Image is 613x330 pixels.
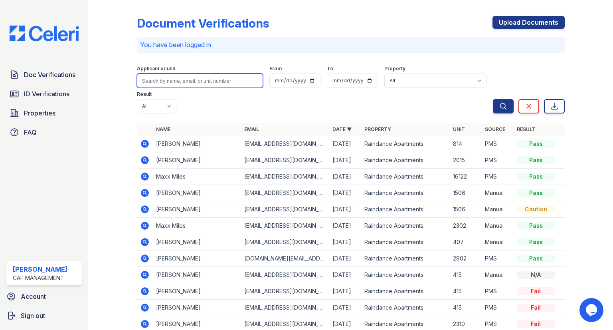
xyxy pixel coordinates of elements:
td: 814 [450,136,482,152]
label: Applicant or unit [137,66,175,72]
td: Manual [482,234,514,250]
td: Raindance Apartments [361,169,449,185]
a: Property [364,126,391,132]
div: Fail [517,320,555,328]
td: [PERSON_NAME] [153,283,241,300]
td: [EMAIL_ADDRESS][DOMAIN_NAME] [241,218,329,234]
td: Manual [482,201,514,218]
p: You have been logged in [140,40,562,50]
td: Raindance Apartments [361,185,449,201]
div: Document Verifications [137,16,269,30]
td: PMS [482,136,514,152]
td: 1506 [450,185,482,201]
span: Sign out [21,311,45,320]
span: FAQ [24,127,37,137]
td: PMS [482,169,514,185]
td: Raindance Apartments [361,152,449,169]
td: [DOMAIN_NAME][EMAIL_ADDRESS][DOMAIN_NAME] [241,250,329,267]
td: [PERSON_NAME] [153,201,241,218]
td: [EMAIL_ADDRESS][DOMAIN_NAME] [241,201,329,218]
td: [EMAIL_ADDRESS][DOMAIN_NAME] [241,152,329,169]
iframe: chat widget [579,298,605,322]
a: Unit [453,126,465,132]
td: [DATE] [329,136,361,152]
span: Properties [24,108,55,118]
td: Raindance Apartments [361,283,449,300]
td: Raindance Apartments [361,136,449,152]
div: [PERSON_NAME] [13,264,67,274]
td: Raindance Apartments [361,234,449,250]
div: Fail [517,287,555,295]
div: Pass [517,222,555,230]
a: ID Verifications [6,86,82,102]
a: Upload Documents [492,16,565,29]
input: Search by name, email, or unit number [137,74,263,88]
td: Maxx Miles [153,218,241,234]
td: 16122 [450,169,482,185]
td: [EMAIL_ADDRESS][DOMAIN_NAME] [241,267,329,283]
div: N/A [517,271,555,279]
td: Raindance Apartments [361,218,449,234]
td: [EMAIL_ADDRESS][DOMAIN_NAME] [241,185,329,201]
a: Properties [6,105,82,121]
label: From [269,66,282,72]
a: Email [244,126,259,132]
a: Name [156,126,170,132]
div: Caution [517,205,555,213]
div: Pass [517,238,555,246]
td: PMS [482,250,514,267]
td: [DATE] [329,201,361,218]
td: [DATE] [329,283,361,300]
td: [PERSON_NAME] [153,267,241,283]
td: Raindance Apartments [361,250,449,267]
td: PMS [482,283,514,300]
td: 2015 [450,152,482,169]
a: Result [517,126,536,132]
td: [DATE] [329,267,361,283]
a: Sign out [3,308,85,324]
td: [DATE] [329,218,361,234]
div: Pass [517,254,555,262]
a: Account [3,288,85,304]
label: To [327,66,333,72]
td: [DATE] [329,250,361,267]
div: Pass [517,189,555,197]
td: [EMAIL_ADDRESS][DOMAIN_NAME] [241,136,329,152]
td: PMS [482,152,514,169]
td: 415 [450,300,482,316]
td: 415 [450,267,482,283]
td: [PERSON_NAME] [153,136,241,152]
td: [PERSON_NAME] [153,300,241,316]
div: Fail [517,304,555,312]
td: [EMAIL_ADDRESS][DOMAIN_NAME] [241,300,329,316]
td: [EMAIL_ADDRESS][DOMAIN_NAME] [241,283,329,300]
div: Pass [517,173,555,181]
td: [DATE] [329,300,361,316]
td: [PERSON_NAME] [153,250,241,267]
a: Doc Verifications [6,67,82,83]
a: Source [485,126,505,132]
td: 407 [450,234,482,250]
td: 415 [450,283,482,300]
td: [PERSON_NAME] [153,185,241,201]
div: Pass [517,156,555,164]
a: FAQ [6,124,82,140]
td: PMS [482,300,514,316]
td: Raindance Apartments [361,201,449,218]
label: Property [384,66,405,72]
td: [EMAIL_ADDRESS][DOMAIN_NAME] [241,234,329,250]
td: Manual [482,218,514,234]
td: [EMAIL_ADDRESS][DOMAIN_NAME] [241,169,329,185]
td: [DATE] [329,185,361,201]
td: Maxx Miles [153,169,241,185]
img: CE_Logo_Blue-a8612792a0a2168367f1c8372b55b34899dd931a85d93a1a3d3e32e68fde9ad4.png [3,26,85,41]
td: 2302 [450,218,482,234]
td: [DATE] [329,152,361,169]
span: Account [21,292,46,301]
td: Raindance Apartments [361,267,449,283]
label: Result [137,91,152,97]
td: Manual [482,267,514,283]
div: Pass [517,140,555,148]
td: [DATE] [329,169,361,185]
a: Date ▼ [332,126,352,132]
